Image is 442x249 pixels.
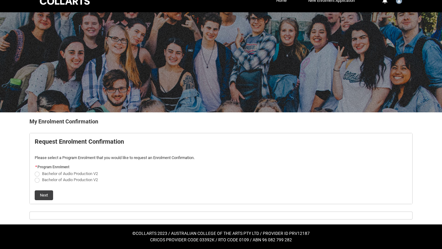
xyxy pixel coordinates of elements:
button: Next [35,190,53,200]
span: Bachelor of Audio Production V2 [42,177,98,182]
article: REDU_Generate_Enrolment_Confirmation flow [29,133,413,204]
b: Request Enrolment Confirmation [35,138,124,145]
abbr: required [35,165,37,169]
span: Program Enrolment [37,165,69,169]
b: My Enrolment Confirmation [29,118,98,125]
p: Please select a Program Enrolment that you would like to request an Enrolment Confirmation. [35,155,407,161]
span: Bachelor of Audio Production V2 [42,171,98,176]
